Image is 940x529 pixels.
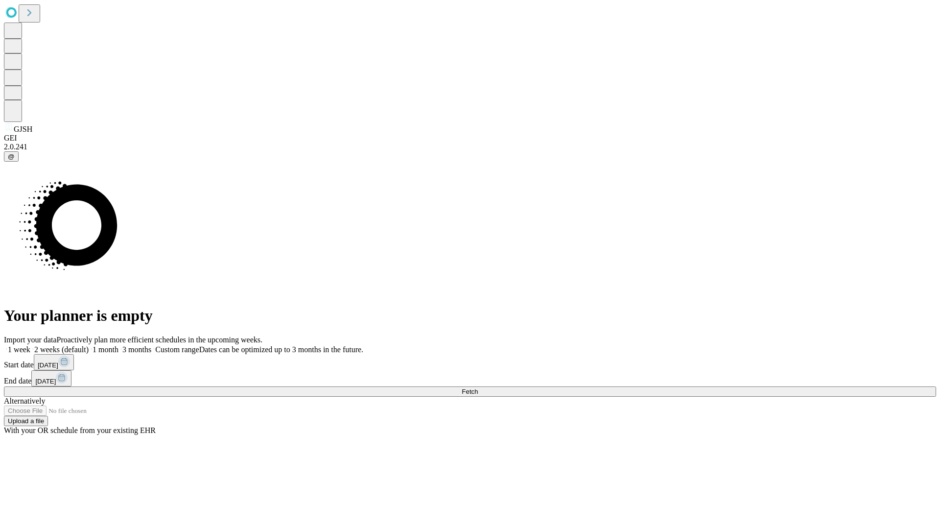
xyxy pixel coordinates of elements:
span: @ [8,153,15,160]
span: GJSH [14,125,32,133]
span: [DATE] [38,361,58,369]
div: 2.0.241 [4,143,936,151]
span: Custom range [155,345,199,354]
button: Fetch [4,386,936,397]
button: Upload a file [4,416,48,426]
div: Start date [4,354,936,370]
span: Fetch [462,388,478,395]
h1: Your planner is empty [4,307,936,325]
span: Proactively plan more efficient schedules in the upcoming weeks. [57,336,262,344]
button: [DATE] [31,370,71,386]
div: GEI [4,134,936,143]
span: Alternatively [4,397,45,405]
button: [DATE] [34,354,74,370]
span: 2 weeks (default) [34,345,89,354]
span: [DATE] [35,378,56,385]
span: Import your data [4,336,57,344]
span: 1 month [93,345,118,354]
span: 3 months [122,345,151,354]
button: @ [4,151,19,162]
div: End date [4,370,936,386]
span: 1 week [8,345,30,354]
span: Dates can be optimized up to 3 months in the future. [199,345,363,354]
span: With your OR schedule from your existing EHR [4,426,156,434]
